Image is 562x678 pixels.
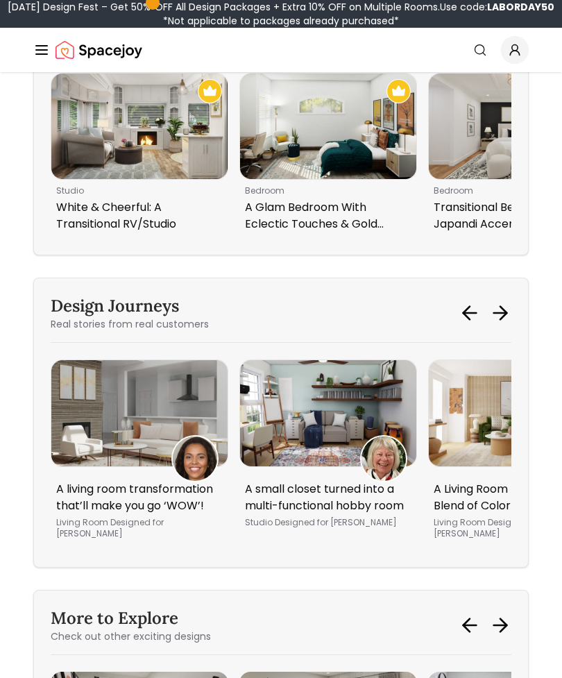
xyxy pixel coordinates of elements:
img: White & Cheerful: A Transitional RV/Studio [51,74,228,179]
div: Carousel [51,73,511,238]
div: 3 / 5 [239,359,417,539]
h3: More to Explore [51,607,211,629]
a: A Glam Bedroom With Eclectic Touches & Gold FinishesRecommended Spacejoy Design - A Glam Bedroom ... [239,73,417,238]
p: A living room transformation that’ll make you go ‘WOW’! [56,481,217,514]
span: Designed for [275,516,328,528]
a: A living room transformation that’ll make you go ‘WOW’!Jacqueline A living room transformation th... [51,359,228,550]
img: Jacqueline [173,437,217,481]
div: 2 / 6 [239,73,417,238]
span: Designed for [110,516,164,528]
nav: Global [33,28,529,72]
p: bedroom [245,185,406,196]
img: Gail Hagenbach [361,437,406,481]
div: 2 / 5 [51,359,228,550]
img: Spacejoy Logo [56,36,142,64]
p: studio [56,185,217,196]
div: Carousel [51,359,511,550]
img: Recommended Spacejoy Design - A Glam Bedroom With Eclectic Touches & Gold Finishes [386,79,411,103]
p: Studio [PERSON_NAME] [245,517,406,528]
a: A small closet turned into a multi-functional hobby roomGail HagenbachA small closet turned into ... [239,359,417,539]
p: Check out other exciting designs [51,629,211,643]
img: A Glam Bedroom With Eclectic Touches & Gold Finishes [240,74,416,179]
a: White & Cheerful: A Transitional RV/StudioRecommended Spacejoy Design - White & Cheerful: A Trans... [51,73,228,238]
img: Recommended Spacejoy Design - White & Cheerful: A Transitional RV/Studio [198,79,222,103]
div: 1 / 6 [51,73,228,238]
p: White & Cheerful: A Transitional RV/Studio [56,199,217,232]
p: Living Room [PERSON_NAME] [56,517,217,539]
h3: Design Journeys [51,295,209,317]
a: Spacejoy [56,36,142,64]
p: A small closet turned into a multi-functional hobby room [245,481,406,514]
p: Real stories from real customers [51,317,209,331]
span: *Not applicable to packages already purchased* [163,14,399,28]
span: Designed for [488,516,541,528]
p: A Glam Bedroom With Eclectic Touches & Gold Finishes [245,199,406,232]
